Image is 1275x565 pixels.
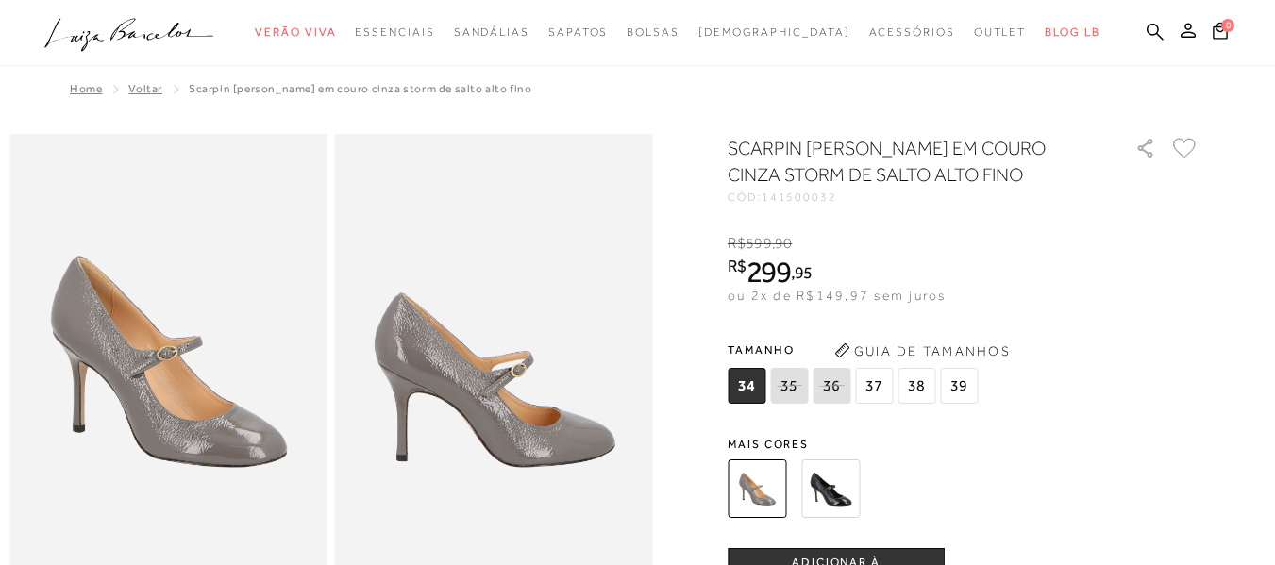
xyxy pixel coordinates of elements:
[1045,15,1099,50] a: BLOG LB
[747,255,791,289] span: 299
[762,191,837,204] span: 141500032
[770,368,808,404] span: 35
[869,25,955,39] span: Acessórios
[728,459,786,518] img: SCARPIN MARY JANE EM COURO CINZA STORM DE SALTO ALTO FINO
[772,235,793,252] i: ,
[828,336,1016,366] button: Guia de Tamanhos
[728,135,1082,188] h1: SCARPIN [PERSON_NAME] EM COURO CINZA STORM DE SALTO ALTO FINO
[454,25,529,39] span: Sandálias
[974,25,1027,39] span: Outlet
[627,15,679,50] a: noSubCategoriesText
[1045,25,1099,39] span: BLOG LB
[698,15,850,50] a: noSubCategoriesText
[728,235,746,252] i: R$
[355,25,434,39] span: Essenciais
[728,368,765,404] span: 34
[791,264,813,281] i: ,
[813,368,850,404] span: 36
[974,15,1027,50] a: noSubCategoriesText
[548,15,608,50] a: noSubCategoriesText
[1207,21,1233,46] button: 0
[940,368,978,404] span: 39
[189,82,532,95] span: SCARPIN [PERSON_NAME] EM COURO CINZA STORM DE SALTO ALTO FINO
[627,25,679,39] span: Bolsas
[898,368,935,404] span: 38
[869,15,955,50] a: noSubCategoriesText
[801,459,860,518] img: SCARPIN MARY JANE EM COURO PRETO DE SALTO ALTO FINO
[454,15,529,50] a: noSubCategoriesText
[728,191,1105,203] div: CÓD:
[728,336,982,364] span: Tamanho
[1221,19,1234,32] span: 0
[548,25,608,39] span: Sapatos
[775,235,792,252] span: 90
[728,258,747,274] i: R$
[255,25,336,39] span: Verão Viva
[698,25,850,39] span: [DEMOGRAPHIC_DATA]
[728,288,946,303] span: ou 2x de R$149,97 sem juros
[70,82,102,95] a: Home
[746,235,771,252] span: 599
[728,439,1200,450] span: Mais cores
[795,262,813,282] span: 95
[855,368,893,404] span: 37
[128,82,162,95] a: Voltar
[255,15,336,50] a: noSubCategoriesText
[355,15,434,50] a: noSubCategoriesText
